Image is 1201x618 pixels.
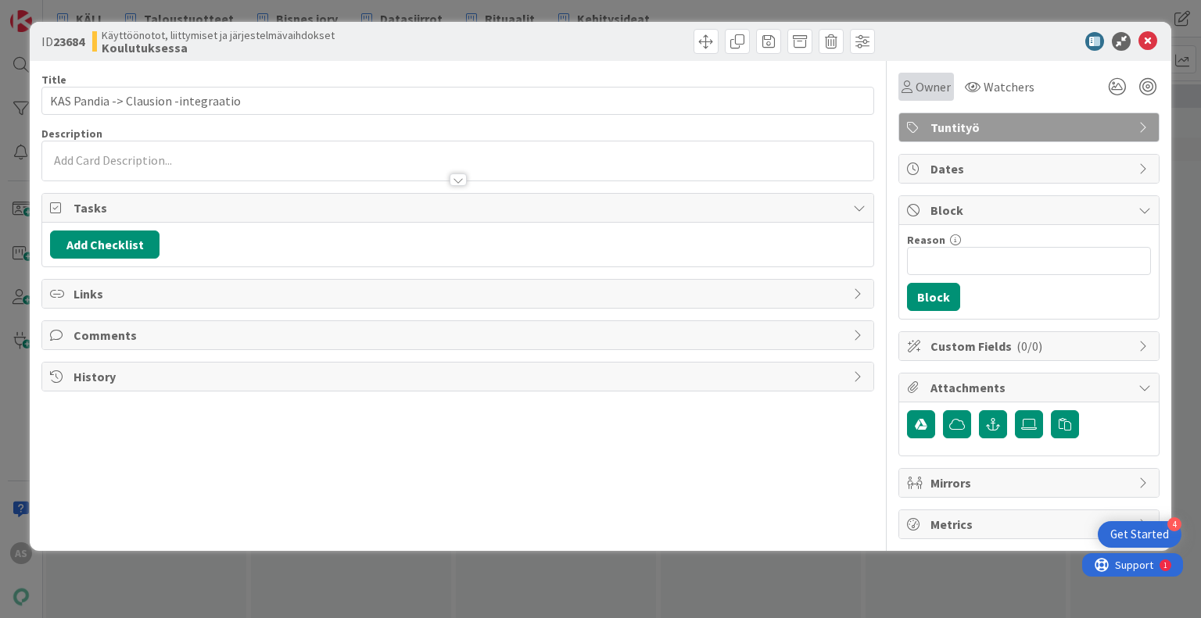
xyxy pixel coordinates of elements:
span: Custom Fields [930,337,1131,355]
span: Description [41,127,102,141]
label: Reason [907,233,945,247]
span: Tasks [73,198,844,217]
span: Attachments [930,378,1131,397]
span: ( 0/0 ) [1016,338,1042,354]
b: Koulutuksessa [102,41,335,54]
span: Support [33,2,71,21]
span: ID [41,32,84,51]
span: Käyttöönotot, liittymiset ja järjestelmävaihdokset [102,29,335,41]
span: Watchers [984,77,1034,96]
input: type card name here... [41,87,873,115]
span: Block [930,201,1131,220]
span: Metrics [930,515,1131,534]
span: Tuntityö [930,118,1131,137]
button: Add Checklist [50,230,160,259]
button: Block [907,283,960,311]
div: 4 [1167,517,1181,531]
div: Open Get Started checklist, remaining modules: 4 [1098,521,1181,548]
div: 1 [81,6,85,19]
b: 23684 [53,34,84,49]
label: Title [41,73,66,87]
span: Comments [73,326,844,345]
span: Links [73,284,844,303]
span: History [73,367,844,386]
span: Mirrors [930,473,1131,492]
div: Get Started [1110,527,1169,542]
span: Owner [916,77,951,96]
span: Dates [930,159,1131,178]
